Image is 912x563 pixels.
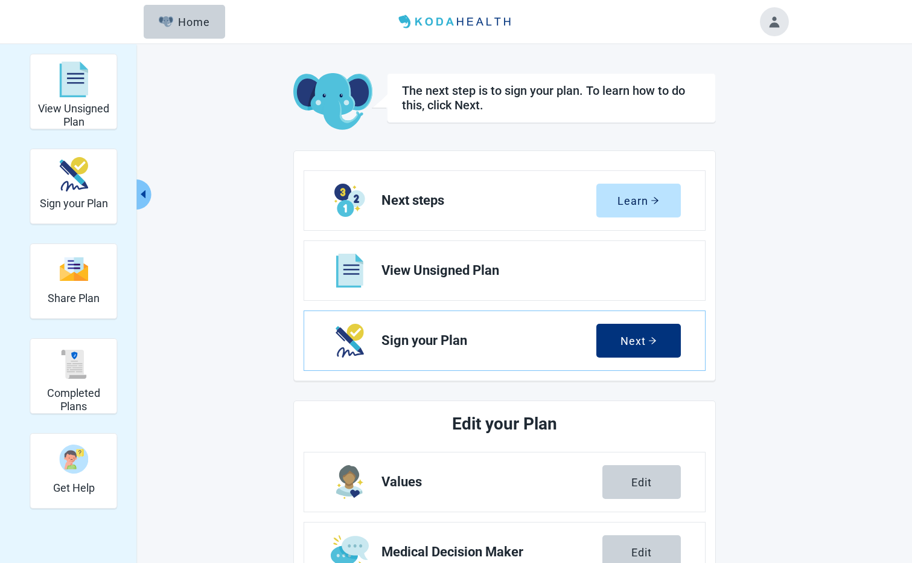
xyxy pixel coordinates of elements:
img: make_plan_official-CpYJDfBD.svg [59,157,88,191]
img: svg%3e [59,62,88,98]
button: Nextarrow-right [596,324,681,358]
span: Values [381,475,602,489]
a: Next Sign your Plan section [304,311,705,370]
img: svg%3e [59,350,88,379]
h2: View Unsigned Plan [36,102,112,128]
img: svg%3e [59,256,88,282]
h2: Sign your Plan [40,197,108,210]
a: Edit Values section [304,452,705,512]
a: View View Unsigned Plan section [304,241,705,300]
button: ElephantHome [144,5,225,39]
h2: Get Help [53,481,95,495]
div: Next [620,335,657,347]
img: Koda Health [394,12,518,31]
span: caret-left [137,188,148,200]
h1: The next step is to sign your plan. To learn how to do this, click Next. [402,83,701,112]
button: Learnarrow-right [596,184,681,217]
div: Share Plan [30,243,118,319]
a: Learn Next steps section [304,171,705,230]
button: Toggle account menu [760,7,789,36]
img: person-question-x68TBcxA.svg [59,445,88,474]
h2: Share Plan [48,292,100,305]
img: Koda Elephant [293,73,372,131]
span: arrow-right [651,196,659,205]
span: View Unsigned Plan [381,263,671,278]
span: Sign your Plan [381,333,596,348]
div: Edit [631,546,652,558]
h2: Edit your Plan [349,411,660,437]
div: Sign your Plan [30,149,118,224]
img: Elephant [159,16,174,27]
h2: Completed Plans [36,387,112,413]
button: Collapse menu [136,179,151,210]
div: Get Help [30,433,118,509]
button: Edit [602,465,681,499]
span: arrow-right [648,336,657,345]
span: Next steps [381,193,596,208]
span: Medical Decision Maker [381,545,602,559]
div: Home [159,16,211,28]
div: Learn [617,195,659,207]
div: View Unsigned Plan [30,54,118,129]
div: Completed Plans [30,338,118,414]
div: Edit [631,476,652,488]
